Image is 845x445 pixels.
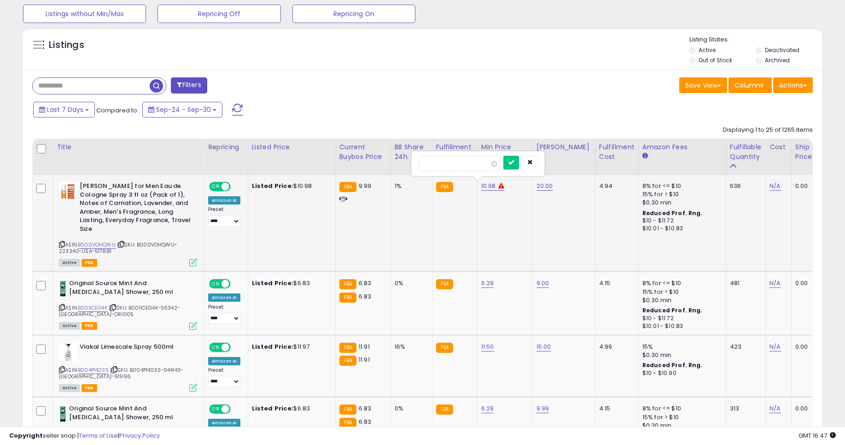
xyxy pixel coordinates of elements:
b: [PERSON_NAME] for Men Eau de Cologne Spray 3 fl oz (Pack of 1), Notes of Carnation, Lavender, and... [80,182,192,235]
div: ASIN: [59,182,197,265]
div: 8% for <= $10 [642,404,719,413]
small: Amazon Fees. [642,152,648,160]
span: All listings currently available for purchase on Amazon [59,259,80,267]
div: Amazon AI [208,196,240,205]
small: FBA [436,279,453,289]
img: 41XVOqdLysL._SL40_.jpg [59,279,67,298]
span: 6.83 [359,279,372,287]
div: $10 - $11.72 [642,217,719,225]
span: 6.83 [359,292,372,301]
div: $10 - $10.90 [642,369,719,377]
span: All listings currently available for purchase on Amazon [59,322,80,330]
b: Original Source Mint And [MEDICAL_DATA] Shower, 250 ml [69,279,181,299]
img: 41XVOqdLysL._SL40_.jpg [59,404,67,423]
div: Amazon Fees [642,142,722,152]
span: 6.83 [359,404,372,413]
div: 15% for > $10 [642,288,719,296]
a: 11.50 [481,342,494,351]
img: 31SmbX5sO8L._SL40_.jpg [59,343,77,361]
div: $6.83 [252,279,328,287]
div: Preset: [208,367,241,388]
label: Deactivated [765,46,799,54]
a: 20.00 [536,182,553,191]
a: N/A [769,182,781,191]
div: Ship Price [795,142,814,162]
small: FBA [339,279,356,289]
div: 4.99 [599,343,631,351]
span: OFF [229,405,244,413]
small: FBA [436,182,453,192]
div: Preset: [208,304,241,325]
button: Actions [773,77,813,93]
span: FBA [82,259,97,267]
b: Reduced Prof. Rng. [642,306,703,314]
div: [PERSON_NAME] [536,142,591,152]
div: $11.97 [252,343,328,351]
div: Fulfillment [436,142,473,152]
div: Repricing [208,142,244,152]
span: Last 7 Days [47,105,83,114]
a: 15.00 [536,342,551,351]
div: Cost [769,142,787,152]
small: FBA [339,356,356,366]
b: Listed Price: [252,404,294,413]
div: 8% for <= $10 [642,182,719,190]
div: Displaying 1 to 25 of 1265 items [723,126,813,135]
div: 15% for > $10 [642,190,719,199]
button: Save View [679,77,727,93]
div: $0.30 min [642,199,719,207]
span: ON [210,280,221,288]
div: 4.15 [599,279,631,287]
a: 9.00 [536,279,549,288]
span: ON [210,343,221,351]
div: $0.30 min [642,296,719,304]
small: FBA [436,404,453,415]
div: $10.01 - $10.83 [642,225,719,233]
a: B000VOHQWU [78,241,116,249]
a: N/A [769,279,781,288]
div: Fulfillable Quantity [730,142,762,162]
div: 15% for > $10 [642,413,719,422]
label: Archived [765,56,790,64]
small: FBA [436,343,453,353]
b: Original Source Mint And [MEDICAL_DATA] Shower, 250 ml [69,404,181,424]
div: Title [57,142,200,152]
div: ASIN: [59,343,197,391]
div: 0.00 [795,343,810,351]
div: 636 [730,182,758,190]
span: Columns [734,81,763,90]
a: 10.98 [481,182,496,191]
div: Listed Price [252,142,332,152]
span: FBA [82,322,97,330]
div: BB Share 24h. [395,142,428,162]
div: Preset: [208,206,241,227]
b: Listed Price: [252,182,294,190]
div: Amazon AI [208,357,240,365]
div: $6.83 [252,404,328,413]
div: 0.00 [795,404,810,413]
div: 4.15 [599,404,631,413]
img: 41slHMbY6PL._SL40_.jpg [59,182,77,200]
button: Last 7 Days [33,102,95,117]
span: All listings currently available for purchase on Amazon [59,384,80,392]
button: Repricing Off [157,5,280,23]
div: Current Buybox Price [339,142,387,162]
div: Amazon AI [208,293,240,302]
span: 9.99 [359,182,372,190]
small: FBA [339,404,356,415]
span: Sep-24 - Sep-30 [156,105,211,114]
b: Listed Price: [252,279,294,287]
span: OFF [229,343,244,351]
span: | SKU: B001ICEG4K-56342-[GEOGRAPHIC_DATA]-ORIG05 [59,304,180,318]
a: Privacy Policy [119,431,160,440]
div: Fulfillment Cost [599,142,635,162]
a: 9.99 [536,404,549,413]
b: Listed Price: [252,342,294,351]
div: $10 - $11.72 [642,315,719,322]
div: $0.30 min [642,351,719,359]
a: 6.29 [481,404,494,413]
div: ASIN: [59,279,197,328]
div: 15% [642,343,719,351]
div: Min Price [481,142,529,152]
span: OFF [229,183,244,191]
